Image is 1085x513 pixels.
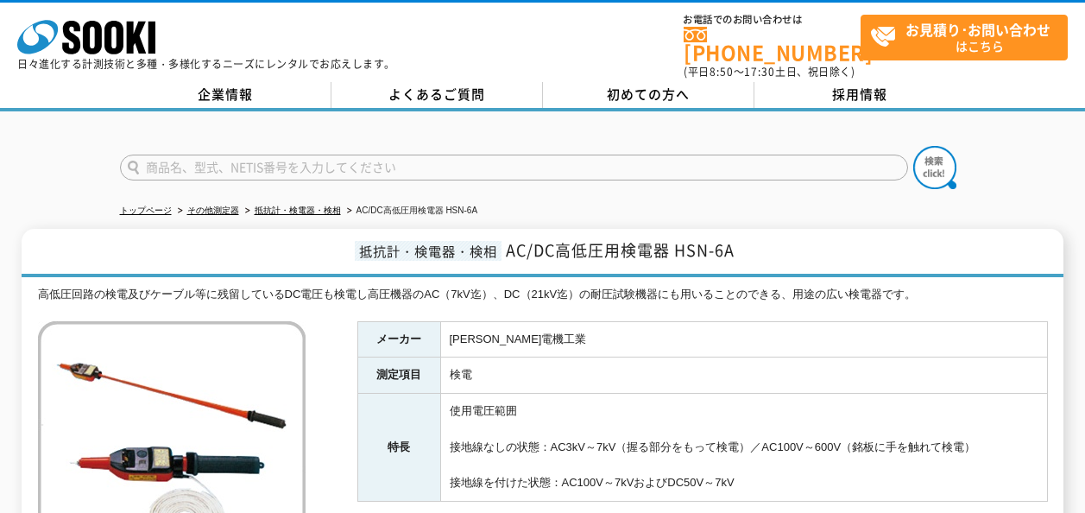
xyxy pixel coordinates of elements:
input: 商品名、型式、NETIS番号を入力してください [120,155,908,180]
div: 高低圧回路の検電及びケーブル等に残留しているDC電圧も検電し高圧機器のAC（7kV迄）、DC（21kV迄）の耐圧試験機器にも用いることのできる、用途の広い検電器です。 [38,286,1048,304]
p: 日々進化する計測技術と多種・多様化するニーズにレンタルでお応えします。 [17,59,395,69]
img: btn_search.png [913,146,956,189]
a: 初めての方へ [543,82,754,108]
a: 企業情報 [120,82,331,108]
li: AC/DC高低圧用検電器 HSN-6A [344,202,478,220]
td: [PERSON_NAME]電機工業 [440,321,1047,358]
span: お電話でのお問い合わせは [684,15,861,25]
a: よくあるご質問 [331,82,543,108]
a: トップページ [120,206,172,215]
td: 使用電圧範囲 接地線なしの状態：AC3kV～7kV（握る部分をもって検電）／AC100V～600V（銘板に手を触れて検電） 接地線を付けた状態：AC100V～7kVおよびDC50V～7kV [440,394,1047,502]
td: 検電 [440,358,1047,394]
a: 抵抗計・検電器・検相 [255,206,341,215]
span: 初めての方へ [607,85,690,104]
strong: お見積り･お問い合わせ [905,19,1050,40]
th: 測定項目 [357,358,440,394]
th: メーカー [357,321,440,358]
span: (平日 ～ 土日、祝日除く) [684,64,855,79]
span: 17:30 [744,64,775,79]
a: お見積り･お問い合わせはこちら [861,15,1068,60]
span: AC/DC高低圧用検電器 HSN-6A [506,238,735,262]
span: 8:50 [710,64,734,79]
span: はこちら [870,16,1067,59]
a: [PHONE_NUMBER] [684,27,861,62]
span: 抵抗計・検電器・検相 [355,241,501,261]
a: その他測定器 [187,206,239,215]
th: 特長 [357,394,440,502]
a: 採用情報 [754,82,966,108]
